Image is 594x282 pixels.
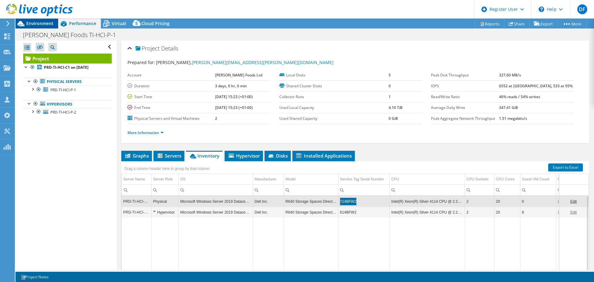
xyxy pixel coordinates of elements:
[504,19,529,28] a: Share
[499,83,573,89] b: 6552 at [GEOGRAPHIC_DATA], 533 at 95%
[390,196,465,207] td: Column CPU, Value Intel(R) Xeon(R) Silver 4114 CPU @ 2.20GHz
[431,94,499,100] label: Read/Write Ratio
[338,174,390,185] td: Service Tag Serial Number Column
[431,83,499,89] label: IOPS
[153,198,177,205] div: Physical
[192,59,334,65] a: [PERSON_NAME][EMAIL_ADDRESS][PERSON_NAME][DOMAIN_NAME]
[431,115,499,122] label: Peak Aggregate Network Throughput
[23,100,112,108] a: Hypervisors
[475,19,504,28] a: Reports
[151,196,179,207] td: Column Server Role, Value Physical
[496,176,515,183] div: CPU Cores
[279,105,389,111] label: Used Local Capacity
[389,105,402,110] b: 4.10 TiB
[284,207,338,218] td: Column Model, Value R640 Storage Spaces Direct RN
[122,174,151,185] td: Server Name Column
[23,86,112,94] a: PRD-TI-HCI-P-1
[295,153,352,159] span: Installed Applications
[465,184,494,195] td: Column CPU Sockets, Filter cell
[23,108,112,116] a: PRD-TI-HCI-P-2
[465,196,494,207] td: Column CPU Sockets, Value 2
[215,116,217,121] b: 2
[215,83,247,89] b: 3 days, 0 hr, 0 min
[179,207,253,218] td: Column OS, Value Microsoft Windows Server 2019 Datacenter
[499,72,521,78] b: 327.60 MB/s
[161,45,178,52] span: Details
[156,59,334,65] span: [PERSON_NAME],
[253,174,284,185] td: Manufacturer Column
[499,105,518,110] b: 347.41 GiB
[389,116,398,121] b: 0 GiB
[180,176,186,183] div: OS
[253,207,284,218] td: Column Manufacturer, Value Dell Inc.
[284,174,338,185] td: Model Column
[494,174,520,185] td: CPU Cores Column
[153,209,177,216] div: Hypervisor
[520,207,556,218] td: Column Guest VM Count, Value 9
[279,72,389,78] label: Local Disks
[123,164,211,173] div: Drag a column header here to group by that column
[215,105,253,110] b: [DATE] 15:23 (+01:00)
[284,184,338,195] td: Column Model, Filter cell
[431,105,499,111] label: Average Daily Write
[17,273,53,281] a: Project Notes
[390,184,465,195] td: Column CPU, Filter cell
[391,176,399,183] div: CPU
[520,174,556,185] td: Guest VM Count Column
[122,196,151,207] td: Column Server Name, Value PRD-TI-HCI-P-1
[499,94,540,99] b: 46% reads / 54% writes
[23,78,112,86] a: Physical Servers
[279,115,389,122] label: Used Shared Capacity
[389,94,391,99] b: 1
[122,184,151,195] td: Column Server Name, Filter cell
[556,196,579,207] td: Column Memory, Value 255.38 GiB
[389,72,391,78] b: 5
[215,94,253,99] b: [DATE] 15:23 (+01:00)
[338,196,390,207] td: Column Service Tag Serial Number, Value 714BFW2
[467,176,489,183] div: CPU Sockets
[215,72,262,78] b: [PERSON_NAME] Foods Ltd
[494,196,520,207] td: Column CPU Cores, Value 20
[151,174,179,185] td: Server Role Column
[390,207,465,218] td: Column CPU, Value Intel(R) Xeon(R) Silver 4114 CPU @ 2.20GHz
[286,176,296,183] div: Model
[123,176,145,183] div: Server Name
[268,153,288,159] span: Disks
[338,184,390,195] td: Column Service Tag Serial Number, Filter cell
[494,207,520,218] td: Column CPU Cores, Value 20
[279,83,389,89] label: Shared Cluster Disks
[127,59,155,65] label: Prepared for:
[522,176,549,183] div: Guest VM Count
[390,174,465,185] td: CPU Column
[465,207,494,218] td: Column CPU Sockets, Value 2
[338,207,390,218] td: Column Service Tag Serial Number, Value 614BFW2
[44,65,88,70] b: PRD-TI-HCI-C1 on [DATE]
[520,196,556,207] td: Column Guest VM Count, Value 0
[124,153,149,159] span: Graphs
[127,130,164,135] a: More Information
[189,153,219,159] span: Inventory
[284,196,338,207] td: Column Model, Value R640 Storage Spaces Direct RN
[179,196,253,207] td: Column OS, Value Microsoft Windows Server 2019 Datacenter
[389,83,391,89] b: 0
[253,196,284,207] td: Column Manufacturer, Value Dell Inc.
[548,163,583,171] a: Export to Excel
[570,199,577,204] a: Edit
[157,153,181,159] span: Servers
[20,32,126,38] h1: [PERSON_NAME] Foods TI-HCI-P-1
[127,115,215,122] label: Physical Servers and Virtual Machines
[179,174,253,185] td: OS Column
[228,153,260,159] span: Hypervisor
[431,72,499,78] label: Peak Disk Throughput
[127,94,215,100] label: Start Time
[69,20,96,26] span: Performance
[127,72,215,78] label: Account
[253,184,284,195] td: Column Manufacturer, Filter cell
[127,105,215,111] label: End Time
[23,54,112,63] a: Project
[136,46,160,52] span: Project
[577,4,587,14] span: DF
[151,184,179,195] td: Column Server Role, Filter cell
[50,110,76,115] span: PRD-TI-HCI-P-2
[529,19,558,28] a: Export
